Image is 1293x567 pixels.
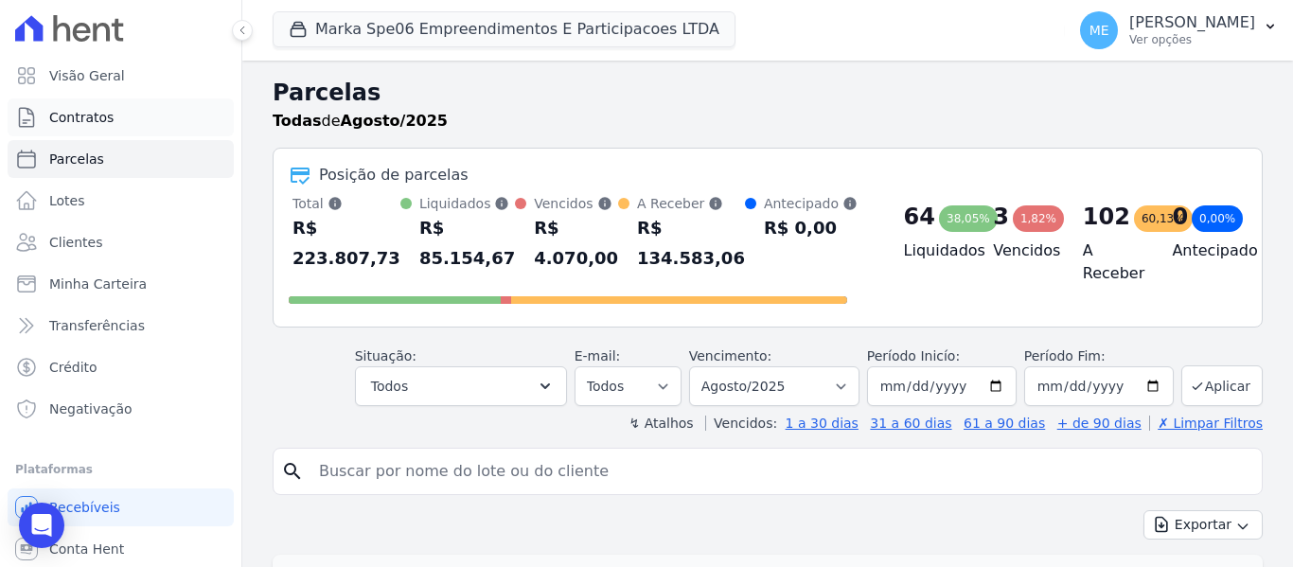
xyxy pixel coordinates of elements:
label: Vencimento: [689,348,771,363]
span: Crédito [49,358,97,377]
a: Lotes [8,182,234,220]
p: [PERSON_NAME] [1129,13,1255,32]
div: Open Intercom Messenger [19,503,64,548]
div: A Receber [637,194,745,213]
button: Todos [355,366,567,406]
span: Minha Carteira [49,275,147,293]
div: Vencidos [534,194,618,213]
span: Lotes [49,191,85,210]
a: 31 a 60 dias [870,416,951,431]
label: E-mail: [575,348,621,363]
a: Crédito [8,348,234,386]
h4: Antecipado [1172,239,1231,262]
button: Marka Spe06 Empreendimentos E Participacoes LTDA [273,11,735,47]
a: 1 a 30 dias [786,416,859,431]
span: Visão Geral [49,66,125,85]
div: R$ 85.154,67 [419,213,515,274]
div: Liquidados [419,194,515,213]
div: 0 [1172,202,1188,232]
a: Minha Carteira [8,265,234,303]
a: Clientes [8,223,234,261]
div: Total [292,194,400,213]
div: 0,00% [1192,205,1243,232]
span: ME [1089,24,1109,37]
span: Negativação [49,399,133,418]
span: Contratos [49,108,114,127]
span: Clientes [49,233,102,252]
p: Ver opções [1129,32,1255,47]
div: R$ 134.583,06 [637,213,745,274]
span: Recebíveis [49,498,120,517]
a: Negativação [8,390,234,428]
div: 102 [1083,202,1130,232]
h2: Parcelas [273,76,1263,110]
div: Posição de parcelas [319,164,469,186]
span: Transferências [49,316,145,335]
a: Contratos [8,98,234,136]
div: 64 [904,202,935,232]
button: ME [PERSON_NAME] Ver opções [1065,4,1293,57]
label: ↯ Atalhos [629,416,693,431]
div: R$ 0,00 [764,213,858,243]
div: 60,13% [1134,205,1193,232]
h4: Vencidos [993,239,1053,262]
a: ✗ Limpar Filtros [1149,416,1263,431]
label: Situação: [355,348,416,363]
a: Parcelas [8,140,234,178]
div: Plataformas [15,458,226,481]
label: Período Fim: [1024,346,1174,366]
a: 61 a 90 dias [964,416,1045,431]
label: Período Inicío: [867,348,960,363]
h4: A Receber [1083,239,1142,285]
div: 3 [993,202,1009,232]
span: Conta Hent [49,540,124,558]
i: search [281,460,304,483]
input: Buscar por nome do lote ou do cliente [308,452,1254,490]
a: Visão Geral [8,57,234,95]
div: Antecipado [764,194,858,213]
span: Todos [371,375,408,398]
div: R$ 223.807,73 [292,213,400,274]
div: 1,82% [1013,205,1064,232]
div: R$ 4.070,00 [534,213,618,274]
span: Parcelas [49,150,104,168]
strong: Agosto/2025 [341,112,448,130]
a: Transferências [8,307,234,345]
a: + de 90 dias [1057,416,1142,431]
label: Vencidos: [705,416,777,431]
div: 38,05% [939,205,998,232]
a: Recebíveis [8,488,234,526]
p: de [273,110,448,133]
button: Exportar [1143,510,1263,540]
strong: Todas [273,112,322,130]
h4: Liquidados [904,239,964,262]
button: Aplicar [1181,365,1263,406]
